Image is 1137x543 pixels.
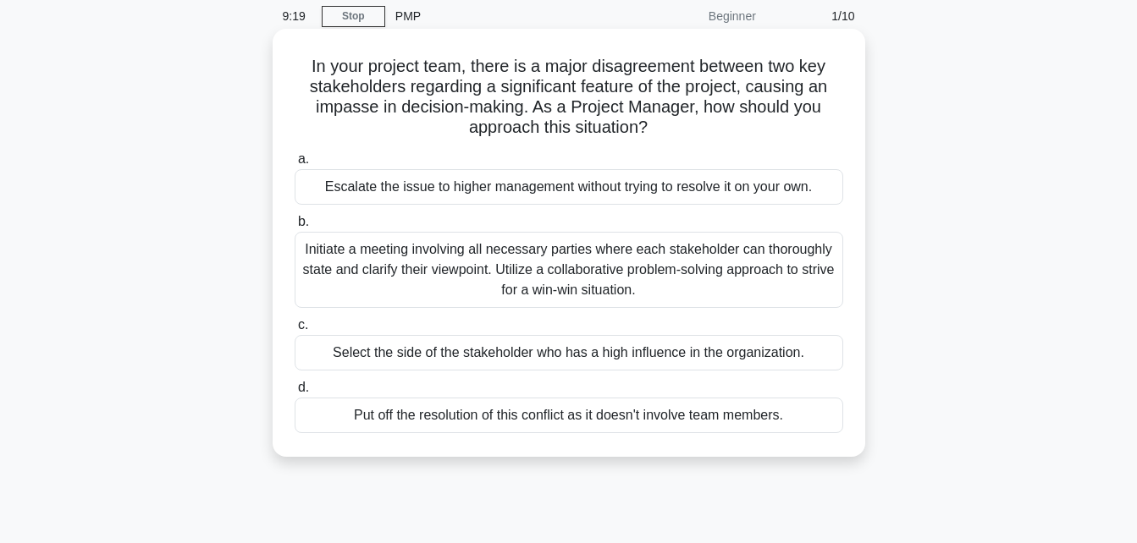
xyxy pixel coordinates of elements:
span: c. [298,317,308,332]
div: Initiate a meeting involving all necessary parties where each stakeholder can thoroughly state an... [295,232,843,308]
span: b. [298,214,309,228]
div: Escalate the issue to higher management without trying to resolve it on your own. [295,169,843,205]
span: a. [298,151,309,166]
a: Stop [322,6,385,27]
div: Select the side of the stakeholder who has a high influence in the organization. [295,335,843,370]
div: Put off the resolution of this conflict as it doesn't involve team members. [295,398,843,433]
h5: In your project team, there is a major disagreement between two key stakeholders regarding a sign... [293,56,845,139]
span: d. [298,380,309,394]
